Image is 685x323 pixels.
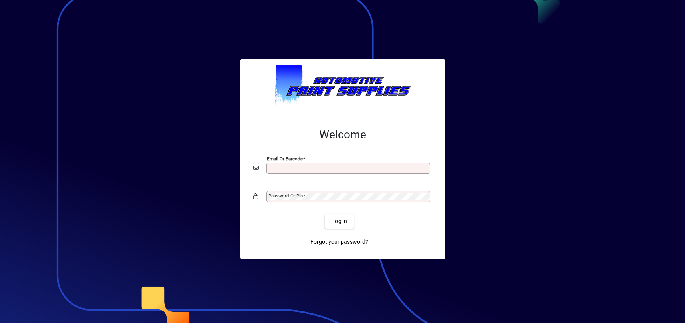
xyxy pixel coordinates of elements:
span: Login [331,217,347,225]
mat-label: Password or Pin [268,193,303,199]
mat-label: Email or Barcode [267,156,303,161]
button: Login [325,214,354,229]
h2: Welcome [253,128,432,142]
a: Forgot your password? [307,235,371,249]
span: Forgot your password? [310,238,368,246]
